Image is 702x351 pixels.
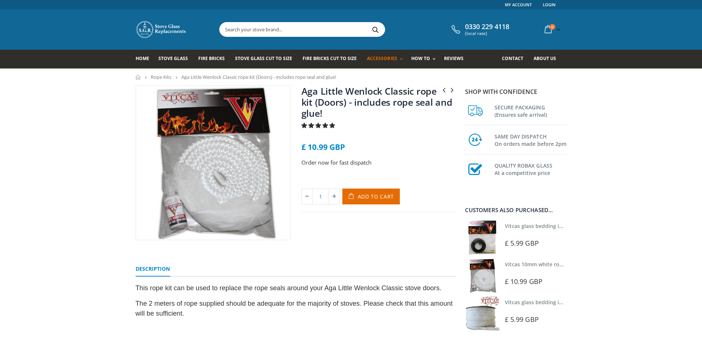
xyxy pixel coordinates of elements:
[502,50,529,69] a: Contact
[301,85,453,119] a: Aga Little Wenlock Classic rope kit (Doors) - includes rope seal and glue!
[136,20,187,39] img: Stove Glass Replacement
[495,161,567,177] h3: QUALITY ROBAX GLASS At a competitive price
[505,261,649,268] a: Vitcas 10mm white rope kit - includes rope seal and glue!
[136,300,453,317] span: The 2 meters of rope supplied should be adequate for the majority of stoves. Please check that th...
[505,222,642,229] a: Vitcas glass bedding in tape - 2mm x 10mm x 2 meters
[301,158,456,167] p: Order now for fast dispatch
[549,24,555,30] span: 0
[220,22,467,36] input: Search your stove brand...
[198,55,225,62] span: Fire Bricks
[181,74,336,80] span: Aga Little Wenlock Classic rope kit (Doors) - includes rope seal and glue!
[465,207,567,213] div: Customers also purchased...
[136,86,290,240] img: nt-kit-12mm-dia.white-fire-rope-adhesive-517-p_83678976-8cac-4b17-bb92-1a041b38fad8_800x_crop_cen...
[465,31,509,36] span: (local rate)
[367,50,406,69] a: Accessories
[495,102,567,119] h3: SECURE PACKAGING (Ensures safe arrival)
[301,142,345,152] span: £ 10.99 GBP
[450,23,509,36] a: 0330 229 4118 (local rate)
[465,259,499,293] img: Vitcas white rope, glue and gloves kit 10mm
[505,239,539,248] span: £ 5.99 GBP
[542,22,562,36] a: 0
[444,50,469,69] a: Reviews
[136,50,155,69] a: Home
[151,74,171,80] a: Rope Kits
[495,131,567,148] h3: SAME DAY DISPATCH On orders made before 2pm
[367,55,397,62] span: Accessories
[136,284,441,292] span: This rope kit can be used to replace the rope seals around your Aga Little Wenlock Classic stove ...
[465,296,499,331] img: Vitcas stove glass bedding in tape
[505,299,661,306] a: Vitcas glass bedding in tape - 2mm x 15mm x 2 meters (White)
[136,55,149,62] span: Home
[303,50,362,69] a: Fire Bricks Cut To Size
[358,193,394,200] span: Add to Cart
[444,55,464,62] span: Reviews
[411,50,439,69] a: How To
[465,220,499,255] img: Vitcas stove glass bedding in tape
[534,50,562,69] a: About us
[301,122,336,129] span: 5.00 stars
[303,55,357,62] span: Fire Bricks Cut To Size
[411,55,430,62] span: How To
[505,315,539,324] span: £ 5.99 GBP
[465,87,567,96] p: Shop with confidence
[367,22,384,36] button: Search
[158,55,188,62] span: Stove Glass
[136,75,141,80] a: Home
[198,50,230,69] a: Fire Bricks
[465,23,509,31] span: 0330 229 4118
[534,55,556,62] span: About us
[136,262,170,277] a: Description
[505,277,542,286] span: £ 10.99 GBP
[235,55,292,62] span: Stove Glass Cut To Size
[342,189,400,204] button: Add to Cart
[158,50,193,69] a: Stove Glass
[502,55,523,62] span: Contact
[235,50,298,69] a: Stove Glass Cut To Size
